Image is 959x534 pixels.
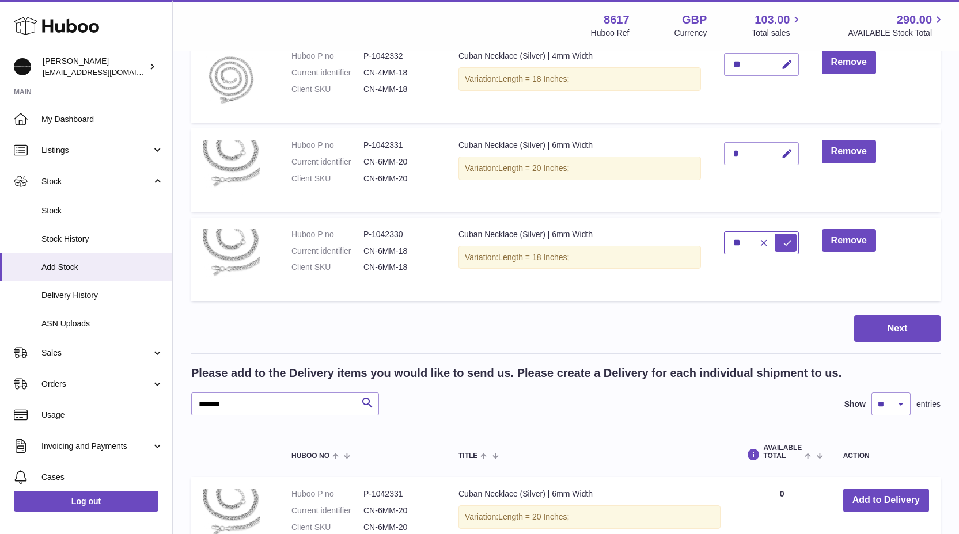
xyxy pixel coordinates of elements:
[458,246,701,269] div: Variation:
[843,452,929,460] div: Action
[203,140,260,197] img: Cuban Necklace (Silver) | 6mm Width
[447,39,712,123] td: Cuban Necklace (Silver) | 4mm Width
[363,489,435,499] dd: P-1042331
[291,452,329,460] span: Huboo no
[41,410,164,421] span: Usage
[674,28,707,39] div: Currency
[752,12,803,39] a: 103.00 Total sales
[41,176,151,187] span: Stock
[41,205,164,216] span: Stock
[14,58,31,75] img: hello@alfredco.com
[291,84,363,95] dt: Client SKU
[897,12,932,28] span: 290.00
[14,491,158,512] a: Log out
[41,290,164,301] span: Delivery History
[41,348,151,358] span: Sales
[41,441,151,452] span: Invoicing and Payments
[822,51,876,74] button: Remove
[604,12,630,28] strong: 8617
[498,253,569,262] span: Length = 18 Inches;
[291,505,363,516] dt: Current identifier
[291,140,363,151] dt: Huboo P no
[291,173,363,184] dt: Client SKU
[498,512,569,521] span: Length = 20 Inches;
[458,505,721,529] div: Variation:
[363,67,435,78] dd: CN-4MM-18
[41,318,164,329] span: ASN Uploads
[844,399,866,410] label: Show
[752,28,803,39] span: Total sales
[848,12,945,39] a: 290.00 AVAILABLE Stock Total
[43,56,146,78] div: [PERSON_NAME]
[843,489,929,512] button: Add to Delivery
[498,163,569,173] span: Length = 20 Inches;
[203,229,260,287] img: Cuban Necklace (Silver) | 6mm Width
[848,28,945,39] span: AVAILABLE Stock Total
[363,140,435,151] dd: P-1042331
[822,229,876,253] button: Remove
[291,262,363,273] dt: Client SKU
[41,472,164,483] span: Cases
[916,399,941,410] span: entries
[363,262,435,273] dd: CN-6MM-18
[291,489,363,499] dt: Huboo P no
[447,128,712,212] td: Cuban Necklace (Silver) | 6mm Width
[363,51,435,62] dd: P-1042332
[822,140,876,163] button: Remove
[591,28,630,39] div: Huboo Ref
[363,246,435,257] dd: CN-6MM-18
[363,84,435,95] dd: CN-4MM-18
[458,452,477,460] span: Title
[41,145,151,156] span: Listings
[291,522,363,533] dt: Client SKU
[363,173,435,184] dd: CN-6MM-20
[755,12,790,28] span: 103.00
[763,444,802,459] span: AVAILABLE Total
[43,67,169,77] span: [EMAIL_ADDRESS][DOMAIN_NAME]
[363,522,435,533] dd: CN-6MM-20
[41,379,151,390] span: Orders
[41,234,164,245] span: Stock History
[291,51,363,62] dt: Huboo P no
[363,157,435,167] dd: CN-6MM-20
[363,505,435,516] dd: CN-6MM-20
[41,114,164,125] span: My Dashboard
[498,74,569,83] span: Length = 18 Inches;
[191,365,842,381] h2: Please add to the Delivery items you would like to send us. Please create a Delivery for each ind...
[41,262,164,273] span: Add Stock
[682,12,707,28] strong: GBP
[291,229,363,240] dt: Huboo P no
[203,51,260,108] img: Cuban Necklace (Silver) | 4mm Width
[458,157,701,180] div: Variation:
[447,218,712,301] td: Cuban Necklace (Silver) | 6mm Width
[291,67,363,78] dt: Current identifier
[458,67,701,91] div: Variation:
[291,157,363,167] dt: Current identifier
[363,229,435,240] dd: P-1042330
[291,246,363,257] dt: Current identifier
[854,315,941,342] button: Next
